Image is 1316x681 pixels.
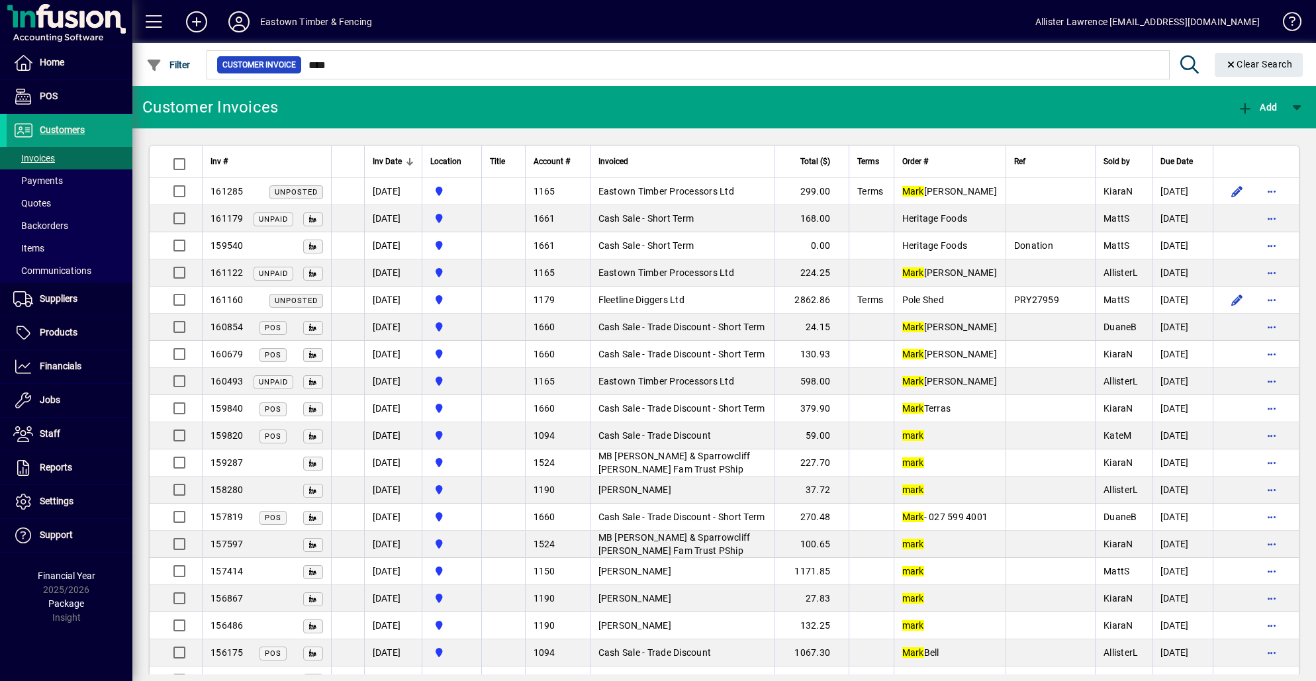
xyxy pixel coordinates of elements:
span: KiaraN [1104,186,1133,197]
span: Communications [13,265,91,276]
button: More options [1261,533,1282,555]
span: POS [265,432,281,441]
span: Inv Date [373,154,402,169]
td: [DATE] [1152,639,1213,666]
span: Cash Sale - Trade Discount - Short Term [598,349,765,359]
a: Financials [7,350,132,383]
span: KiaraN [1104,539,1133,549]
span: Reports [40,462,72,473]
div: Sold by [1104,154,1144,169]
span: AllisterL [1104,267,1138,278]
span: Cash Sale - Short Term [598,240,694,251]
span: DuaneB [1104,322,1137,332]
span: Home [40,57,64,68]
span: PRY27959 [1014,295,1059,305]
span: Terras [902,403,951,414]
span: Cash Sale - Trade Discount [598,430,712,441]
span: MattS [1104,295,1129,305]
span: Filter [146,60,191,70]
span: Add [1237,102,1277,113]
span: 159540 [211,240,244,251]
em: Mark [902,512,924,522]
button: Add [175,10,218,34]
a: Jobs [7,384,132,417]
span: Customers [40,124,85,135]
div: Inv # [211,154,323,169]
span: Holyoake St [430,374,473,388]
a: Support [7,519,132,552]
span: Pole Shed [902,295,944,305]
td: [DATE] [1152,477,1213,504]
em: Mark [902,349,924,359]
span: KiaraN [1104,403,1133,414]
span: Settings [40,496,73,506]
a: Suppliers [7,283,132,316]
em: Mark [902,403,924,414]
span: 1660 [534,512,555,522]
button: More options [1261,452,1282,473]
em: Mark [902,186,924,197]
td: [DATE] [364,314,422,341]
button: More options [1261,615,1282,636]
div: Due Date [1160,154,1205,169]
button: More options [1261,208,1282,229]
span: Clear Search [1225,59,1293,69]
td: 0.00 [774,232,849,259]
a: Knowledge Base [1273,3,1299,46]
td: [DATE] [364,205,422,232]
em: Mark [902,647,924,658]
td: [DATE] [364,558,422,585]
span: [PERSON_NAME] [902,322,997,332]
td: [DATE] [1152,259,1213,287]
td: [DATE] [364,341,422,368]
span: Title [490,154,505,169]
td: [DATE] [364,178,422,205]
span: Quotes [13,198,51,208]
td: 299.00 [774,178,849,205]
span: Terms [857,295,883,305]
span: Cash Sale - Short Term [598,213,694,224]
span: Fleetline Diggers Ltd [598,295,684,305]
span: 161179 [211,213,244,224]
button: Filter [143,53,194,77]
span: Terms [857,186,883,197]
span: [PERSON_NAME] [902,349,997,359]
a: Products [7,316,132,349]
span: KiaraN [1104,349,1133,359]
span: Holyoake St [430,428,473,443]
span: Heritage Foods [902,240,968,251]
button: Add [1234,95,1280,119]
em: mark [902,430,924,441]
span: 1524 [534,539,555,549]
span: 1190 [534,593,555,604]
span: Eastown Timber Processors Ltd [598,376,734,386]
span: 157597 [211,539,244,549]
button: More options [1261,235,1282,256]
td: [DATE] [364,639,422,666]
button: More options [1261,479,1282,500]
span: Products [40,327,77,338]
a: Quotes [7,192,132,214]
span: [PERSON_NAME] [902,186,997,197]
td: [DATE] [1152,449,1213,477]
span: POS [265,351,281,359]
span: Order # [902,154,928,169]
div: Allister Lawrence [EMAIL_ADDRESS][DOMAIN_NAME] [1035,11,1260,32]
td: 270.48 [774,504,849,531]
span: DuaneB [1104,512,1137,522]
em: mark [902,593,924,604]
td: 2862.86 [774,287,849,314]
span: KiaraN [1104,457,1133,468]
td: 224.25 [774,259,849,287]
span: Account # [534,154,570,169]
a: Home [7,46,132,79]
span: - 027 599 4001 [902,512,988,522]
td: [DATE] [364,504,422,531]
button: More options [1261,289,1282,310]
span: Holyoake St [430,293,473,307]
span: MB [PERSON_NAME] & Sparrowcliff [PERSON_NAME] Fam Trust PShip [598,532,751,556]
td: [DATE] [1152,422,1213,449]
td: 379.90 [774,395,849,422]
td: [DATE] [1152,287,1213,314]
td: 100.65 [774,531,849,558]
